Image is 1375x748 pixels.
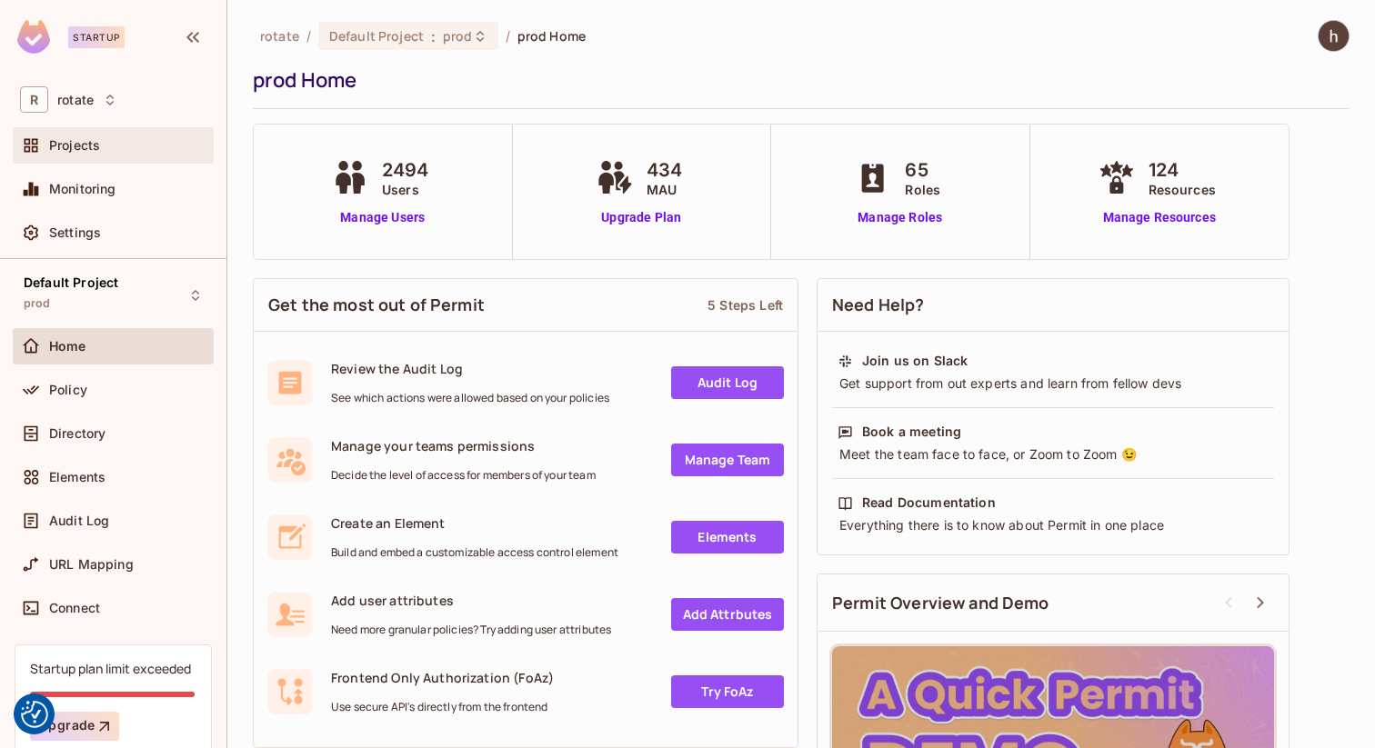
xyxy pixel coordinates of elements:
span: URL Mapping [49,557,134,572]
button: Consent Preferences [21,701,48,728]
span: Workspace: rotate [57,93,94,107]
span: Use secure API's directly from the frontend [331,700,554,714]
span: MAU [647,180,682,199]
span: 124 [1149,156,1216,184]
div: Startup plan limit exceeded [30,660,191,677]
span: Add user attributes [331,592,611,609]
li: / [306,27,311,45]
span: Decide the level of access for members of your team [331,468,596,483]
span: Manage your teams permissions [331,437,596,454]
span: Create an Element [331,514,618,532]
div: Read Documentation [862,494,996,512]
a: Elements [671,521,784,554]
span: Connect [49,601,100,615]
span: 434 [647,156,682,184]
span: Monitoring [49,182,116,196]
span: See which actions were allowed based on your policies [331,391,609,405]
span: Roles [905,180,940,199]
span: the active workspace [260,27,299,45]
span: Projects [49,138,100,153]
button: Upgrade [30,712,119,741]
div: Book a meeting [862,423,961,441]
span: Policy [49,383,87,397]
span: Audit Log [49,514,109,528]
span: Default Project [24,275,118,290]
a: Upgrade Plan [592,208,691,227]
span: 65 [905,156,940,184]
div: 5 Steps Left [708,296,783,314]
li: / [506,27,510,45]
span: Home [49,339,86,354]
span: Get the most out of Permit [268,294,485,316]
a: Manage Users [327,208,438,227]
img: SReyMgAAAABJRU5ErkJggg== [17,20,50,54]
span: Elements [49,470,105,484]
span: : [430,29,437,44]
span: Frontend Only Authorization (FoAz) [331,669,554,686]
span: Permit Overview and Demo [832,592,1049,614]
span: Need Help? [832,294,925,316]
div: Get support from out experts and learn from fellow devs [838,374,1269,393]
div: prod Home [253,66,1340,94]
div: Everything there is to know about Permit in one place [838,516,1269,534]
span: Need more granular policies? Try adding user attributes [331,623,611,637]
span: Resources [1149,180,1216,199]
img: Revisit consent button [21,701,48,728]
a: Try FoAz [671,675,784,708]
div: Startup [68,26,125,48]
a: Manage Resources [1094,208,1225,227]
span: Users [382,180,429,199]
a: Manage Team [671,444,784,476]
span: prod Home [517,27,586,45]
span: Build and embed a customizable access control element [331,545,618,560]
img: hans [1319,21,1349,51]
span: 2494 [382,156,429,184]
div: Meet the team face to face, or Zoom to Zoom 😉 [838,445,1269,464]
span: R [20,86,48,113]
span: Default Project [329,27,424,45]
div: Join us on Slack [862,352,968,370]
a: Manage Roles [850,208,949,227]
a: Add Attrbutes [671,598,784,631]
span: Review the Audit Log [331,360,609,377]
span: Directory [49,426,105,441]
span: prod [24,296,51,311]
span: Settings [49,225,101,240]
span: prod [443,27,473,45]
a: Audit Log [671,366,784,399]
